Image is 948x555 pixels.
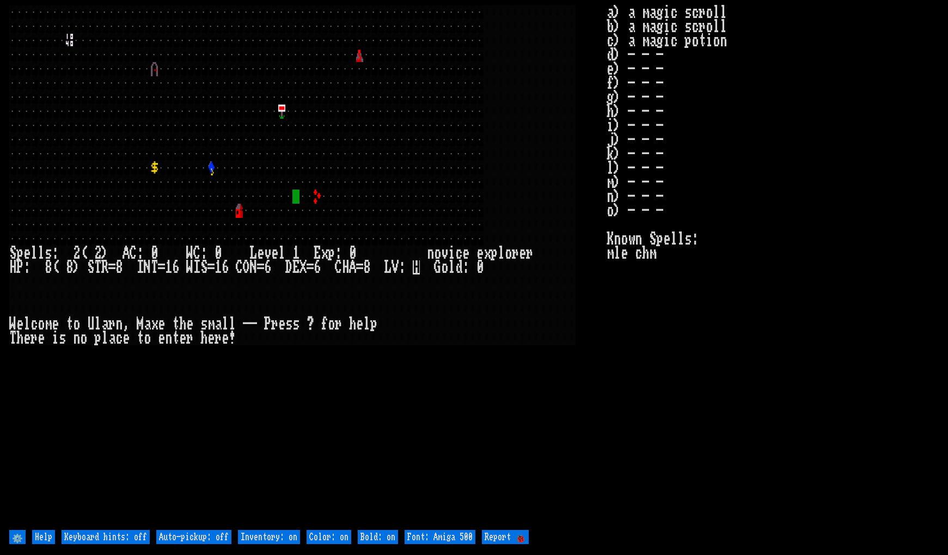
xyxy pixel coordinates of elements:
[285,260,292,275] div: D
[144,331,151,345] div: o
[307,530,351,544] input: Color: on
[222,317,229,331] div: l
[448,246,455,260] div: i
[448,260,455,275] div: l
[482,530,529,544] input: Report 🐞
[179,331,186,345] div: e
[59,331,66,345] div: s
[151,317,158,331] div: x
[137,246,144,260] div: :
[215,331,222,345] div: r
[215,260,222,275] div: 1
[363,260,370,275] div: 8
[16,317,23,331] div: e
[250,317,257,331] div: -
[434,246,441,260] div: o
[455,260,462,275] div: d
[229,317,236,331] div: l
[314,260,321,275] div: 6
[476,260,484,275] div: 0
[115,317,123,331] div: n
[101,317,108,331] div: a
[434,260,441,275] div: G
[264,317,271,331] div: P
[172,317,179,331] div: t
[123,246,130,260] div: A
[30,331,38,345] div: r
[165,260,172,275] div: 1
[108,317,115,331] div: r
[94,317,101,331] div: l
[158,260,165,275] div: =
[151,246,158,260] div: 0
[158,331,165,345] div: e
[236,260,243,275] div: C
[52,331,59,345] div: i
[413,260,420,275] mark: H
[94,331,101,345] div: p
[307,317,314,331] div: ?
[16,246,23,260] div: p
[38,331,45,345] div: e
[108,260,115,275] div: =
[115,260,123,275] div: 8
[462,260,469,275] div: :
[9,331,16,345] div: T
[179,317,186,331] div: h
[222,331,229,345] div: e
[207,331,215,345] div: e
[519,246,526,260] div: e
[349,246,356,260] div: 0
[278,317,285,331] div: e
[314,246,321,260] div: E
[172,260,179,275] div: 6
[193,260,200,275] div: I
[207,260,215,275] div: =
[9,246,16,260] div: S
[349,317,356,331] div: h
[207,317,215,331] div: m
[165,331,172,345] div: n
[9,260,16,275] div: H
[172,331,179,345] div: t
[23,317,30,331] div: l
[335,317,342,331] div: r
[137,317,144,331] div: M
[156,530,231,544] input: Auto-pickup: off
[94,260,101,275] div: T
[38,246,45,260] div: l
[123,317,130,331] div: ,
[307,260,314,275] div: =
[484,246,491,260] div: x
[505,246,512,260] div: o
[321,317,328,331] div: f
[491,246,498,260] div: p
[250,246,257,260] div: L
[52,260,59,275] div: (
[238,530,300,544] input: Inventory: on
[342,260,349,275] div: H
[427,246,434,260] div: n
[137,331,144,345] div: t
[370,317,377,331] div: p
[45,246,52,260] div: s
[73,260,80,275] div: )
[257,246,264,260] div: e
[462,246,469,260] div: e
[52,317,59,331] div: e
[186,260,193,275] div: W
[87,260,94,275] div: S
[271,246,278,260] div: e
[193,246,200,260] div: C
[80,331,87,345] div: o
[328,317,335,331] div: o
[9,317,16,331] div: W
[222,260,229,275] div: 6
[186,331,193,345] div: r
[200,331,207,345] div: h
[215,317,222,331] div: a
[151,260,158,275] div: T
[441,246,448,260] div: v
[87,317,94,331] div: U
[80,246,87,260] div: (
